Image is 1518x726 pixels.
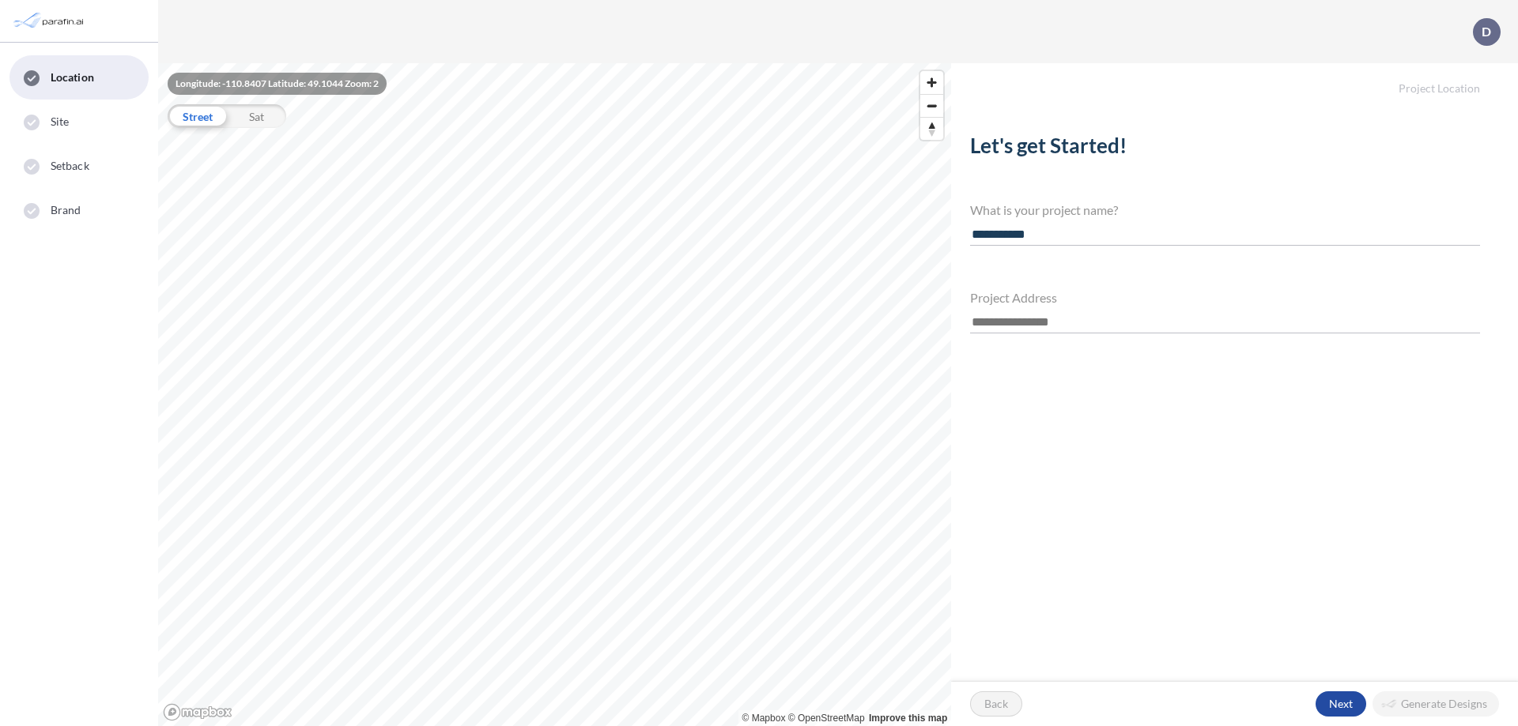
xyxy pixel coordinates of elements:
[1316,691,1366,717] button: Next
[920,118,943,140] span: Reset bearing to north
[12,6,89,36] img: Parafin
[1482,24,1491,39] p: D
[51,70,94,85] span: Location
[227,104,286,128] div: Sat
[168,73,387,95] div: Longitude: -110.8407 Latitude: 49.1044 Zoom: 2
[1329,696,1353,712] p: Next
[51,158,89,174] span: Setback
[158,63,951,726] canvas: Map
[920,117,943,140] button: Reset bearing to north
[163,703,232,721] a: Mapbox homepage
[920,94,943,117] button: Zoom out
[788,713,865,724] a: OpenStreetMap
[970,134,1480,164] h2: Let's get Started!
[51,202,81,218] span: Brand
[742,713,786,724] a: Mapbox
[951,63,1518,96] h5: Project Location
[920,71,943,94] button: Zoom in
[869,713,947,724] a: Improve this map
[970,202,1480,217] h4: What is your project name?
[51,114,69,130] span: Site
[970,290,1480,305] h4: Project Address
[168,104,227,128] div: Street
[920,95,943,117] span: Zoom out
